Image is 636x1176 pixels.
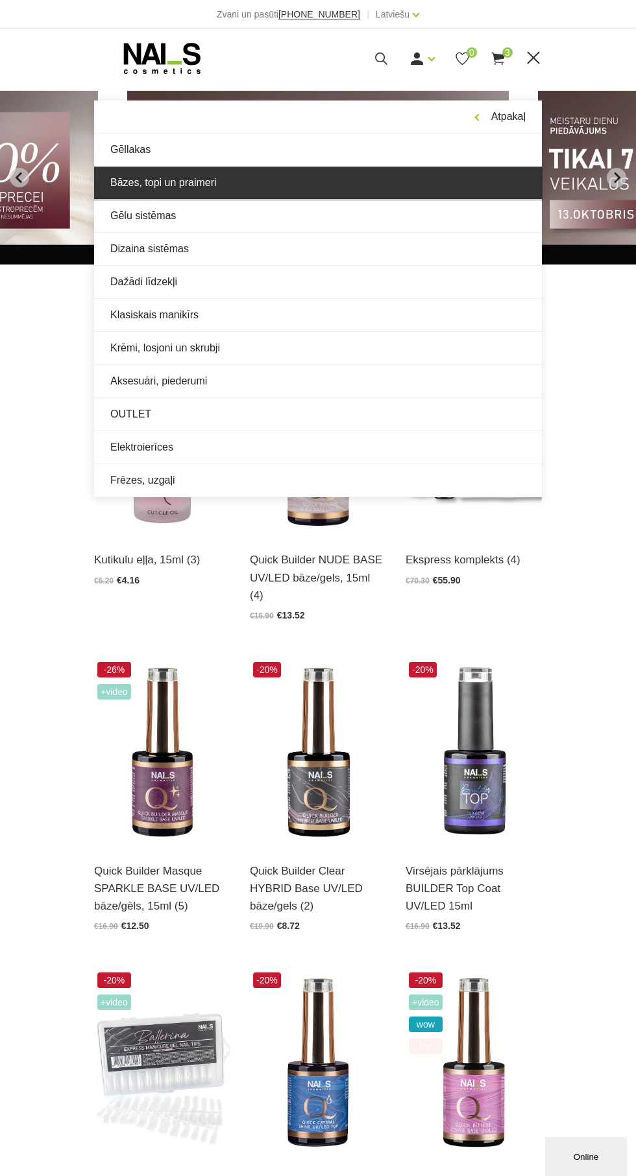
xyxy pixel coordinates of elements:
a: Elektroierīces [94,431,542,464]
a: Dizaina sistēmas [94,233,542,265]
a: OUTLET [94,398,542,430]
a: Quick Builder Clear HYBRID Base UV/LED bāze/gels (2) [250,862,386,915]
span: €55.90 [433,575,461,585]
span: -20% [253,972,281,988]
a: Latviešu [376,6,410,22]
a: Frēzes, uzgaļi [94,464,542,497]
a: Quick Builder Masque SPARKLE BASE UV/LED bāze/gēls, 15ml (5) [94,862,230,915]
a: Aksesuāri, piederumi [94,365,542,397]
span: €13.52 [277,610,305,620]
a: [PHONE_NUMBER] [278,10,360,19]
span: €16.90 [406,922,430,931]
li: 4 of 13 [127,91,509,265]
span: +Video [97,994,131,1010]
span: €13.52 [433,921,461,931]
a: Atpakaļ [94,100,542,133]
div: Zvani un pasūti [217,6,360,22]
a: Ekspress komplekts (4) [406,551,542,569]
a: Gēllakas [94,134,542,166]
iframe: chat widget [545,1135,630,1176]
span: -20% [253,662,281,677]
span: €16.90 [94,922,118,931]
span: +Video [97,684,131,700]
span: -20% [97,972,131,988]
span: +Video [409,994,443,1010]
a: 3 [490,51,506,67]
span: €10.90 [250,922,274,931]
span: €12.50 [121,921,149,931]
img: Builder Top virsējais pārklājums bez lipīgā slāņa gellakas/gela pārklājuma izlīdzināšanai un nost... [406,659,542,846]
span: -26% [97,662,131,677]
a: Krēmi, losjoni un skrubji [94,332,542,364]
img: Virsējais pārklājums bez lipīgā slāņa un UV zilā pārklājuma. Nodrošina izcilu spīdumu manikīram l... [250,969,386,1157]
span: €70.30 [406,576,430,585]
span: | [367,6,369,22]
span: 0 [467,47,477,58]
a: Klasiskais manikīrs [94,299,542,331]
a: Bāzes, topi un praimeri [94,167,542,199]
img: Maskējoša, viegli mirdzoša bāze/gels. Unikāls produkts ar daudz izmantošanas iespējām: •Bāze gell... [94,659,230,846]
span: wow [409,1017,443,1032]
a: Quick Builder NUDE BASE UV/LED bāze/gels, 15ml (4) [250,551,386,604]
a: Dažādi līdzekļi [94,266,542,298]
a: Virsējais pārklājums BUILDER Top Coat UV/LED 15ml [406,862,542,915]
button: Next slide [607,168,626,187]
span: top [409,1039,443,1054]
img: Klientu iemīļotajai Rubber bāzei esam mainījuši nosaukumu uz Quick Builder Clear HYBRID Base UV/L... [250,659,386,846]
img: Šī brīža iemīlētākais produkts, kas nepieviļ nevienu meistaru.Perfektas noturības kamuflāžas bāze... [406,969,542,1157]
a: Gēlu sistēmas [94,200,542,232]
span: -20% [409,662,437,677]
span: €16.90 [250,611,274,620]
button: Previous slide [10,168,29,187]
a: Kutikulu eļļa, 15ml (3) [94,551,230,569]
span: [PHONE_NUMBER] [278,9,360,19]
span: €8.72 [277,921,300,931]
a: 0 [454,51,471,67]
span: €5.20 [94,576,114,585]
span: -20% [409,972,443,988]
span: €4.16 [117,575,140,585]
img: Ekpress gela tipši pieaudzēšanai 240 gab.Gela nagu pieaudzēšana vēl nekad nav bijusi tik vienkārš... [94,969,230,1157]
span: 3 [502,47,513,58]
